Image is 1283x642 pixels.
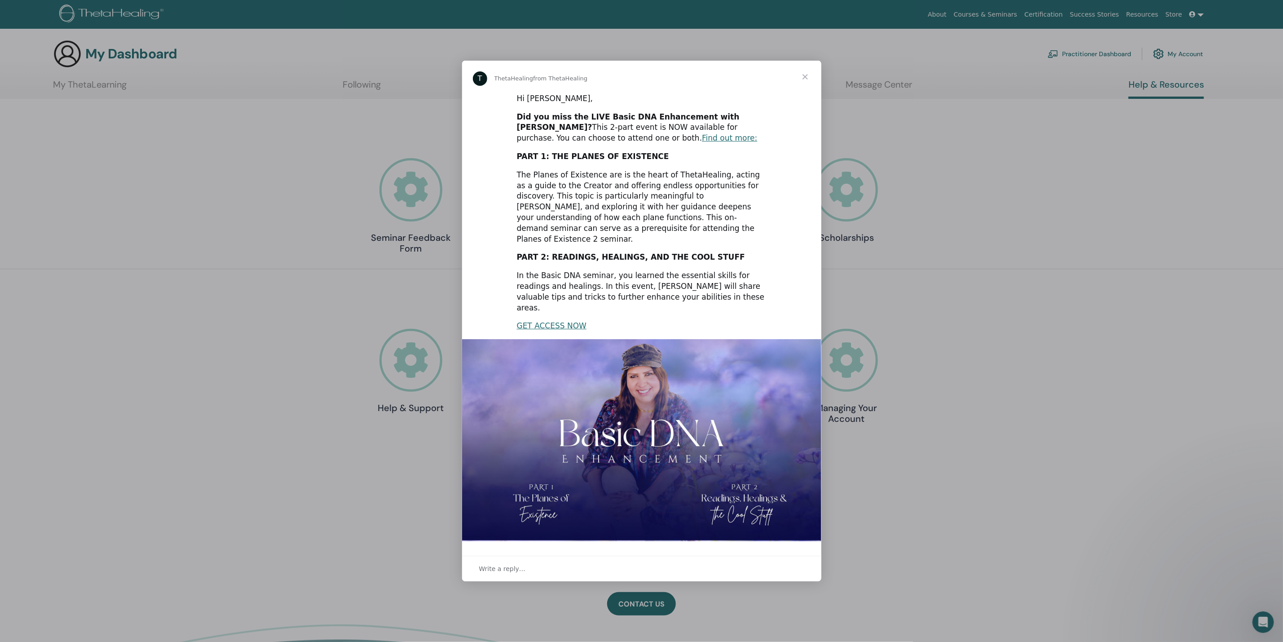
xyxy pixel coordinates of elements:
[789,61,821,93] span: Close
[517,270,767,313] div: In the Basic DNA seminar, you learned the essential skills for readings and healings. In this eve...
[702,133,757,142] a: Find out more:
[517,252,745,261] b: PART 2: READINGS, HEALINGS, AND THE COOL STUFF
[462,556,821,581] div: Open conversation and reply
[533,75,587,82] span: from ThetaHealing
[517,170,767,245] div: The Planes of Existence are is the heart of ThetaHealing, acting as a guide to the Creator and of...
[479,563,526,575] span: Write a reply…
[494,75,533,82] span: ThetaHealing
[517,93,767,104] div: Hi [PERSON_NAME],
[473,71,487,86] div: Profile image for ThetaHealing
[517,321,586,330] a: GET ACCESS NOW
[517,112,767,144] div: This 2-part event is NOW available for purchase. You can choose to attend one or both.
[517,152,669,161] b: PART 1: THE PLANES OF EXISTENCE
[517,112,740,132] b: Did you miss the LIVE Basic DNA Enhancement with [PERSON_NAME]?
